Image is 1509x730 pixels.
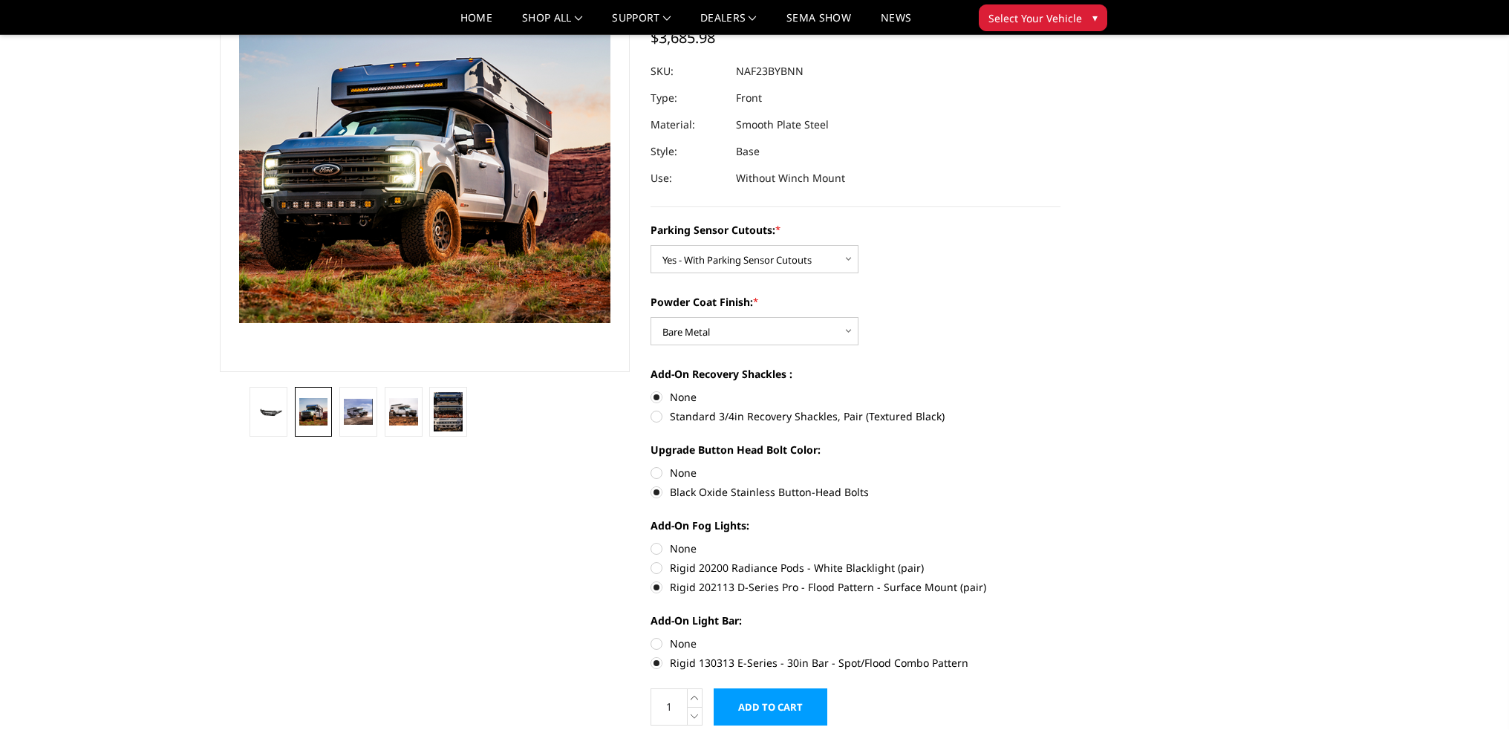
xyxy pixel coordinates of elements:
span: ▾ [1092,10,1098,25]
label: Black Oxide Stainless Button-Head Bolts [651,484,1060,500]
button: Select Your Vehicle [979,4,1107,31]
label: Add-On Light Bar: [651,613,1060,628]
label: Standard 3/4in Recovery Shackles, Pair (Textured Black) [651,408,1060,424]
dd: Without Winch Mount [736,165,845,192]
label: Add-On Recovery Shackles : [651,366,1060,382]
a: Dealers [700,13,757,34]
dt: Use: [651,165,725,192]
label: Upgrade Button Head Bolt Color: [651,442,1060,457]
label: None [651,541,1060,556]
span: $3,685.98 [651,27,715,48]
label: Rigid 20200 Radiance Pods - White Blacklight (pair) [651,560,1060,576]
img: 2023-2025 Ford F250-350 - Freedom Series - Base Front Bumper (non-winch) [344,399,373,426]
a: News [881,13,911,34]
dd: Front [736,85,762,111]
dt: SKU: [651,58,725,85]
label: Rigid 130313 E-Series - 30in Bar - Spot/Flood Combo Pattern [651,655,1060,671]
dd: NAF23BYBNN [736,58,804,85]
dt: Type: [651,85,725,111]
dt: Material: [651,111,725,138]
label: Powder Coat Finish: [651,294,1060,310]
input: Add to Cart [714,688,827,726]
img: Multiple lighting options [434,392,463,431]
a: SEMA Show [786,13,851,34]
label: Add-On Fog Lights: [651,518,1060,533]
a: Support [612,13,671,34]
a: shop all [522,13,582,34]
label: Rigid 202113 D-Series Pro - Flood Pattern - Surface Mount (pair) [651,579,1060,595]
span: Select Your Vehicle [988,10,1082,26]
label: None [651,636,1060,651]
dt: Style: [651,138,725,165]
dd: Base [736,138,760,165]
img: 2023-2025 Ford F250-350 - Freedom Series - Base Front Bumper (non-winch) [299,398,328,425]
dd: Smooth Plate Steel [736,111,829,138]
label: None [651,389,1060,405]
label: None [651,465,1060,480]
label: Parking Sensor Cutouts: [651,222,1060,238]
img: 2023-2025 Ford F250-350 - Freedom Series - Base Front Bumper (non-winch) [389,398,418,426]
a: Home [460,13,492,34]
iframe: Chat Widget [1435,659,1509,730]
img: 2023-2025 Ford F250-350 - Freedom Series - Base Front Bumper (non-winch) [254,405,283,418]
